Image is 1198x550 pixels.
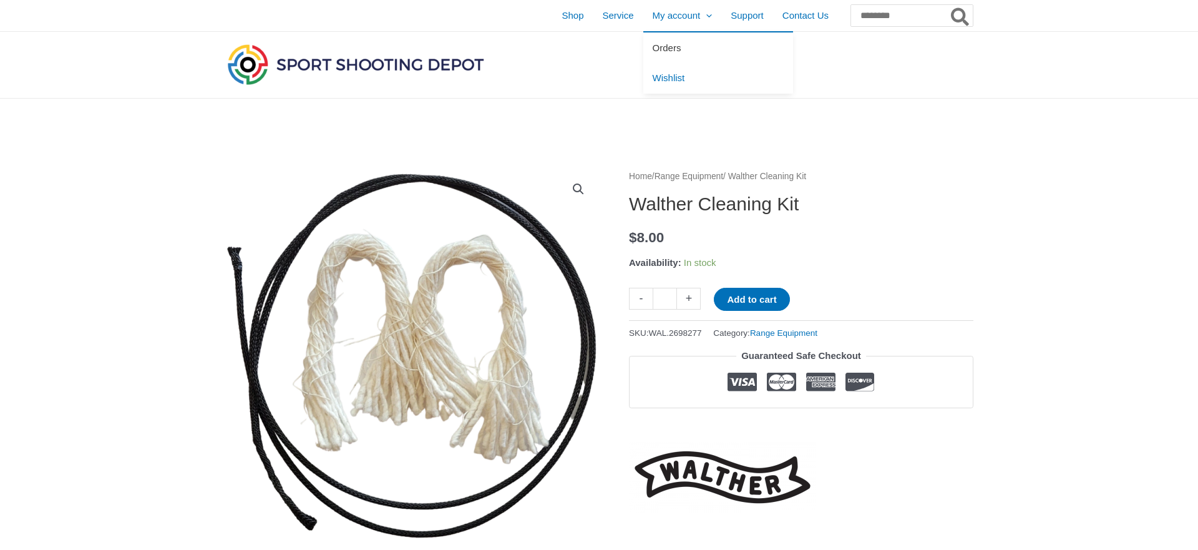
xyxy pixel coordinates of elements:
[629,418,973,433] iframe: Customer reviews powered by Trustpilot
[225,41,487,87] img: Sport Shooting Depot
[684,257,716,268] span: In stock
[653,72,685,83] span: Wishlist
[629,325,702,341] span: SKU:
[948,5,973,26] button: Search
[629,172,652,181] a: Home
[643,63,793,94] a: Wishlist
[750,328,817,338] a: Range Equipment
[713,325,817,341] span: Category:
[629,288,653,310] a: -
[643,32,793,63] a: Orders
[649,328,702,338] span: WAL.2698277
[567,178,590,200] a: View full-screen image gallery
[653,42,681,53] span: Orders
[653,288,677,310] input: Product quantity
[714,288,789,311] button: Add to cart
[736,347,866,365] legend: Guaranteed Safe Checkout
[629,442,816,513] a: Walther
[629,257,681,268] span: Availability:
[629,230,637,245] span: $
[629,193,973,215] h1: Walther Cleaning Kit
[629,230,664,245] bdi: 8.00
[677,288,701,310] a: +
[655,172,723,181] a: Range Equipment
[629,169,973,185] nav: Breadcrumb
